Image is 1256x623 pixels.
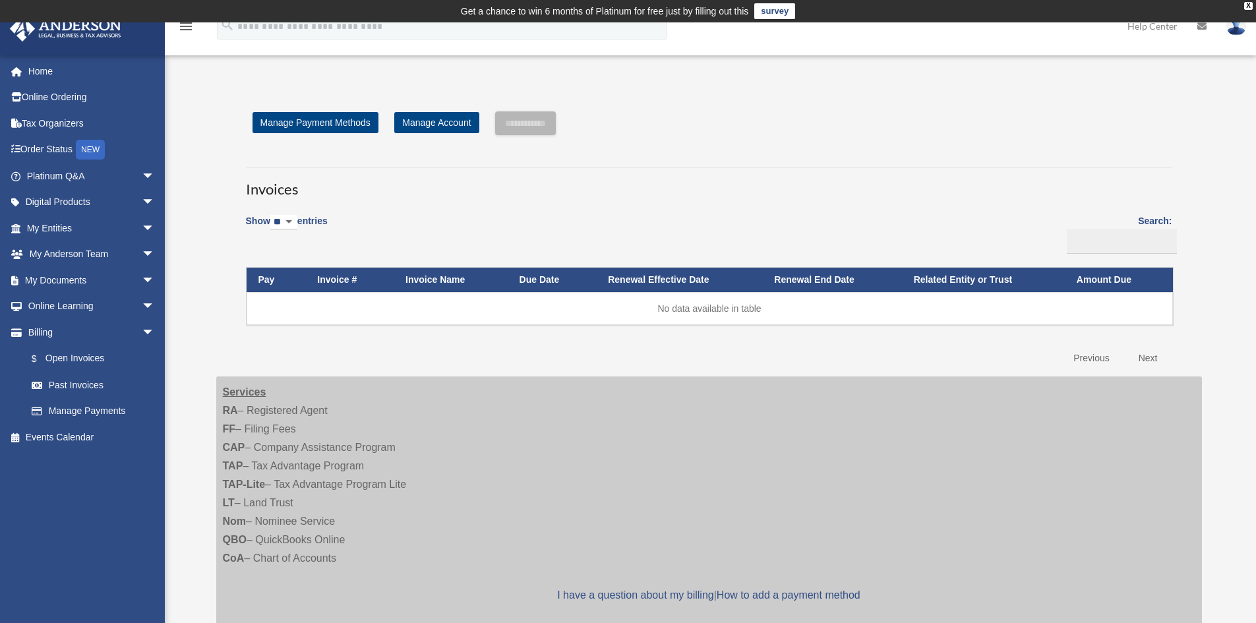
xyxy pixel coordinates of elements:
img: Anderson Advisors Platinum Portal [6,16,125,42]
a: Manage Account [394,112,479,133]
strong: CAP [223,442,245,453]
th: Renewal End Date: activate to sort column ascending [762,268,901,292]
label: Search: [1062,213,1172,254]
td: No data available in table [247,292,1173,325]
a: I have a question about my billing [557,589,713,601]
strong: QBO [223,534,247,545]
a: Events Calendar [9,424,175,450]
input: Search: [1067,229,1177,254]
span: $ [39,351,45,367]
div: NEW [76,140,105,160]
a: Tax Organizers [9,110,175,136]
a: Billingarrow_drop_down [9,319,168,345]
strong: Nom [223,516,247,527]
a: menu [178,23,194,34]
th: Pay: activate to sort column descending [247,268,306,292]
i: search [220,18,235,32]
a: My Anderson Teamarrow_drop_down [9,241,175,268]
span: arrow_drop_down [142,319,168,346]
i: menu [178,18,194,34]
strong: FF [223,423,236,434]
th: Invoice #: activate to sort column ascending [305,268,394,292]
a: Manage Payments [18,398,168,425]
a: My Entitiesarrow_drop_down [9,215,175,241]
a: Home [9,58,175,84]
div: close [1244,2,1253,10]
p: | [223,586,1195,605]
a: Online Learningarrow_drop_down [9,293,175,320]
a: Previous [1063,345,1119,372]
strong: CoA [223,552,245,564]
span: arrow_drop_down [142,267,168,294]
strong: Services [223,386,266,398]
h3: Invoices [246,167,1172,200]
a: My Documentsarrow_drop_down [9,267,175,293]
span: arrow_drop_down [142,293,168,320]
a: Online Ordering [9,84,175,111]
a: Order StatusNEW [9,136,175,163]
strong: RA [223,405,238,416]
strong: TAP-Lite [223,479,266,490]
a: How to add a payment method [717,589,860,601]
th: Renewal Effective Date: activate to sort column ascending [596,268,762,292]
img: User Pic [1226,16,1246,36]
label: Show entries [246,213,328,243]
strong: LT [223,497,235,508]
span: arrow_drop_down [142,215,168,242]
select: Showentries [270,215,297,230]
a: Digital Productsarrow_drop_down [9,189,175,216]
a: Platinum Q&Aarrow_drop_down [9,163,175,189]
th: Due Date: activate to sort column ascending [508,268,597,292]
th: Amount Due: activate to sort column ascending [1065,268,1173,292]
a: Past Invoices [18,372,168,398]
strong: TAP [223,460,243,471]
span: arrow_drop_down [142,163,168,190]
th: Invoice Name: activate to sort column ascending [394,268,508,292]
a: survey [754,3,795,19]
span: arrow_drop_down [142,241,168,268]
a: Manage Payment Methods [253,112,378,133]
th: Related Entity or Trust: activate to sort column ascending [902,268,1065,292]
div: Get a chance to win 6 months of Platinum for free just by filling out this [461,3,749,19]
a: Next [1129,345,1168,372]
a: $Open Invoices [18,345,162,372]
span: arrow_drop_down [142,189,168,216]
